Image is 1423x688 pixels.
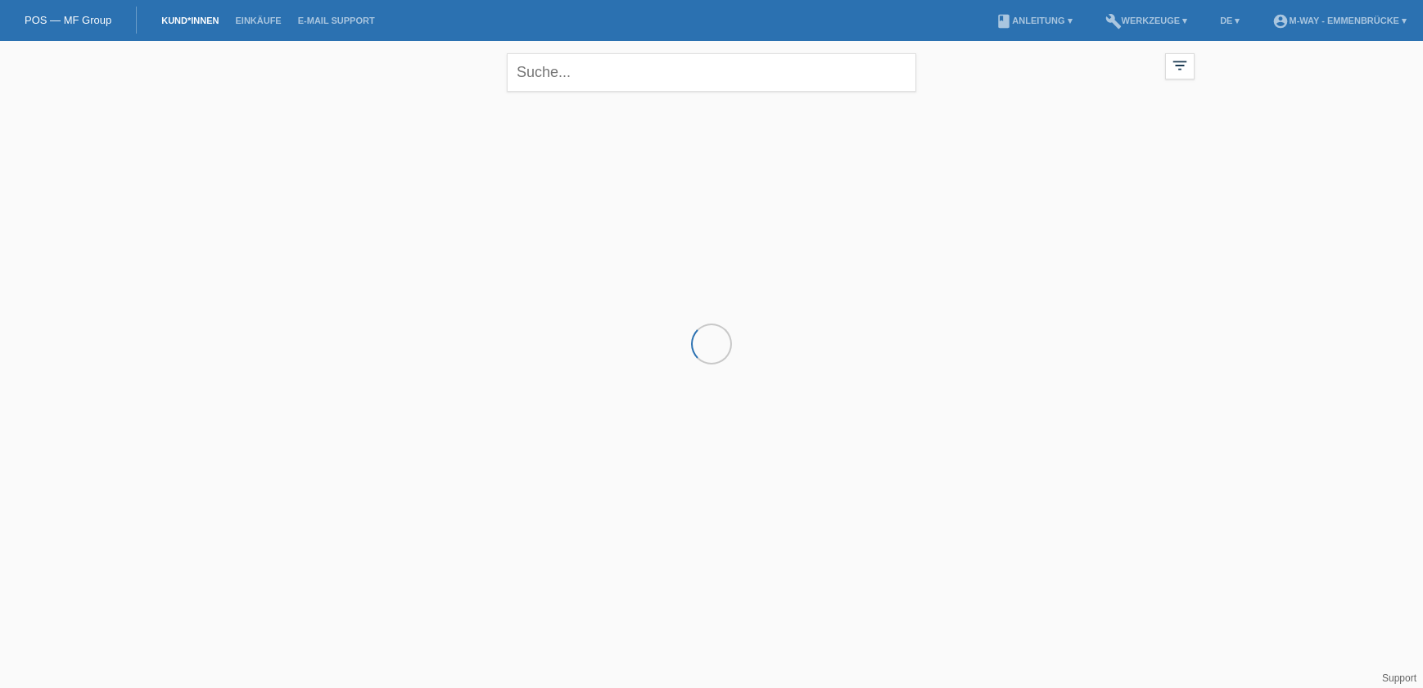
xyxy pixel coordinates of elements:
[25,14,111,26] a: POS — MF Group
[153,16,227,25] a: Kund*innen
[507,53,916,92] input: Suche...
[1097,16,1196,25] a: buildWerkzeuge ▾
[987,16,1080,25] a: bookAnleitung ▾
[1272,13,1289,29] i: account_circle
[1105,13,1122,29] i: build
[290,16,383,25] a: E-Mail Support
[1212,16,1248,25] a: DE ▾
[1171,57,1189,75] i: filter_list
[1382,672,1416,684] a: Support
[227,16,289,25] a: Einkäufe
[996,13,1012,29] i: book
[1264,16,1415,25] a: account_circlem-way - Emmenbrücke ▾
